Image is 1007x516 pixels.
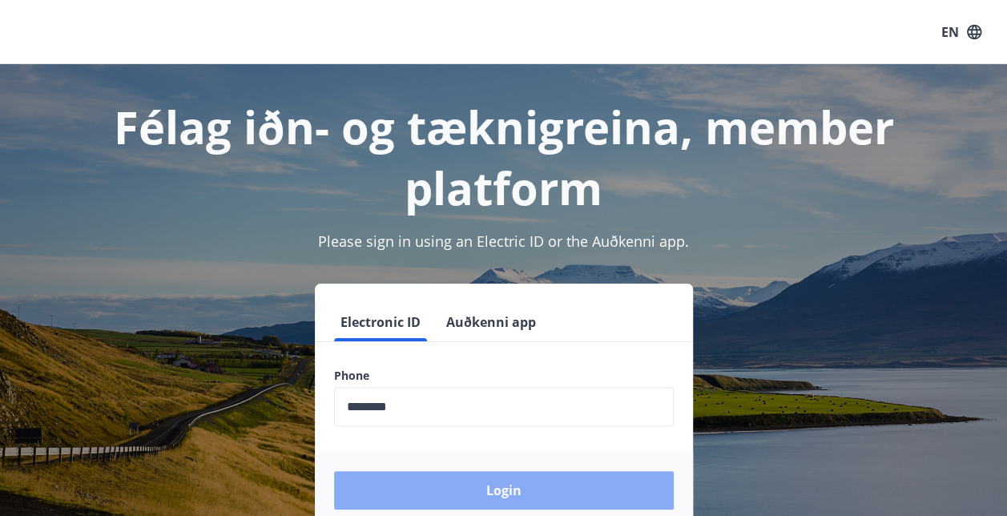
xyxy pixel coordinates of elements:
[334,303,427,341] button: Electronic ID
[440,303,542,341] button: Auðkenni app
[19,96,988,218] h1: Félag iðn- og tæknigreina, member platform
[334,471,674,510] button: Login
[318,232,689,251] span: Please sign in using an Electric ID or the Auðkenni app.
[334,368,674,384] label: Phone
[935,18,988,46] button: EN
